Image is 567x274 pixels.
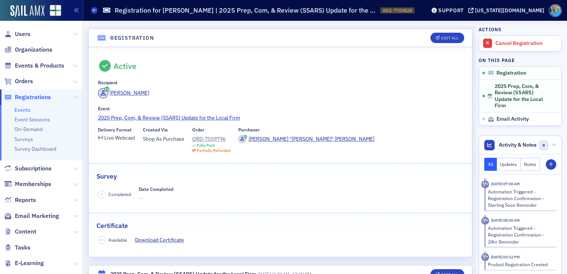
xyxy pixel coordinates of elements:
a: [PERSON_NAME] "[PERSON_NAME]" [PERSON_NAME] [238,135,374,143]
div: [PERSON_NAME] "[PERSON_NAME]" [PERSON_NAME] [249,135,374,143]
span: Subscriptions [15,164,52,173]
div: Cancel Registration [495,40,558,47]
button: [US_STATE][DOMAIN_NAME] [468,8,547,13]
span: Shop As Purchase [143,135,184,143]
a: Download Certificate [135,236,190,244]
div: Edit All [441,36,458,40]
a: Survey Dashboard [14,146,56,152]
div: Partially Refunded [197,148,230,153]
span: Registration [496,70,526,76]
span: Content [15,228,36,236]
div: Live Webcast [104,136,135,140]
a: ORD-7559796 [192,135,230,143]
time: 8/20/2025 08:30 AM [491,218,520,223]
div: Product Registration Created [488,261,551,268]
div: Fully Paid [197,143,214,148]
span: Available [108,237,127,243]
div: Activity [481,253,489,261]
div: Delivery Format [98,127,132,133]
a: Surveys [14,136,33,143]
h2: Survey [96,172,117,181]
h4: Actions [479,26,502,33]
time: 7/21/2025 03:12 PM [491,254,520,260]
a: E-Learning [4,259,44,267]
a: Organizations [4,46,52,54]
span: Tasks [15,244,30,252]
a: Events & Products [4,62,64,70]
span: Completed [108,191,131,198]
span: REG-7559828 [383,7,412,14]
span: Registrations [15,93,51,101]
span: 0 [539,141,548,150]
span: Orders [15,77,33,85]
h4: On this page [479,57,562,63]
a: Event Sessions [14,116,50,123]
button: Updates [497,158,521,171]
h1: Registration for [PERSON_NAME] | 2025 Prep, Com, & Review (SSARS) Update for the Local Firm [115,6,377,15]
a: View Homepage [45,5,61,17]
div: Active [114,61,137,71]
a: Tasks [4,244,30,252]
span: – [101,237,103,242]
a: Memberships [4,180,51,188]
button: Edit All [430,33,464,43]
a: Reports [4,196,36,204]
h2: Certificate [96,221,128,231]
span: Email Marketing [15,212,59,220]
div: Created Via [143,127,168,133]
span: E-Learning [15,259,44,267]
button: All [484,158,497,171]
h4: Registration [110,34,154,42]
a: 2025 Prep, Com, & Review (SSARS) Update for the Local Firm [98,114,463,122]
div: Order [192,127,204,133]
span: Activity & Notes [499,141,537,149]
div: Activity [481,217,489,225]
a: Cancel Registration [479,36,561,51]
img: SailAMX [10,5,45,17]
a: [PERSON_NAME] [98,88,150,98]
div: Activity [481,180,489,188]
span: Users [15,30,30,38]
div: Support [438,7,464,14]
span: Profile [549,4,562,17]
span: Email Activity [496,116,529,123]
span: — [139,195,173,202]
div: Recipient [98,80,118,85]
span: Memberships [15,180,51,188]
time: 8/21/2025 07:30 AM [491,181,520,186]
span: Organizations [15,46,52,54]
div: Date Completed [139,186,173,192]
a: Orders [4,77,33,85]
a: On-Demand [14,126,43,133]
div: [US_STATE][DOMAIN_NAME] [475,7,544,14]
a: Email Marketing [4,212,59,220]
button: Notes [521,158,540,171]
a: Registrations [4,93,51,101]
div: Automation Triggered - Registration Confirmation - 24hr Reminder [488,225,551,245]
span: – [101,192,103,197]
div: Purchaser [238,127,260,133]
a: Events [14,107,30,113]
img: SailAMX [50,5,61,16]
span: Reports [15,196,36,204]
a: Content [4,228,36,236]
div: [PERSON_NAME] [109,89,149,97]
div: Event [98,106,110,111]
span: Events & Products [15,62,64,70]
div: Automation Triggered - Registration Confirmation - Starting Soon Reminder [488,188,551,209]
a: Subscriptions [4,164,52,173]
span: 2025 Prep, Com, & Review (SSARS) Update for the Local Firm [495,83,552,109]
a: Users [4,30,30,38]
